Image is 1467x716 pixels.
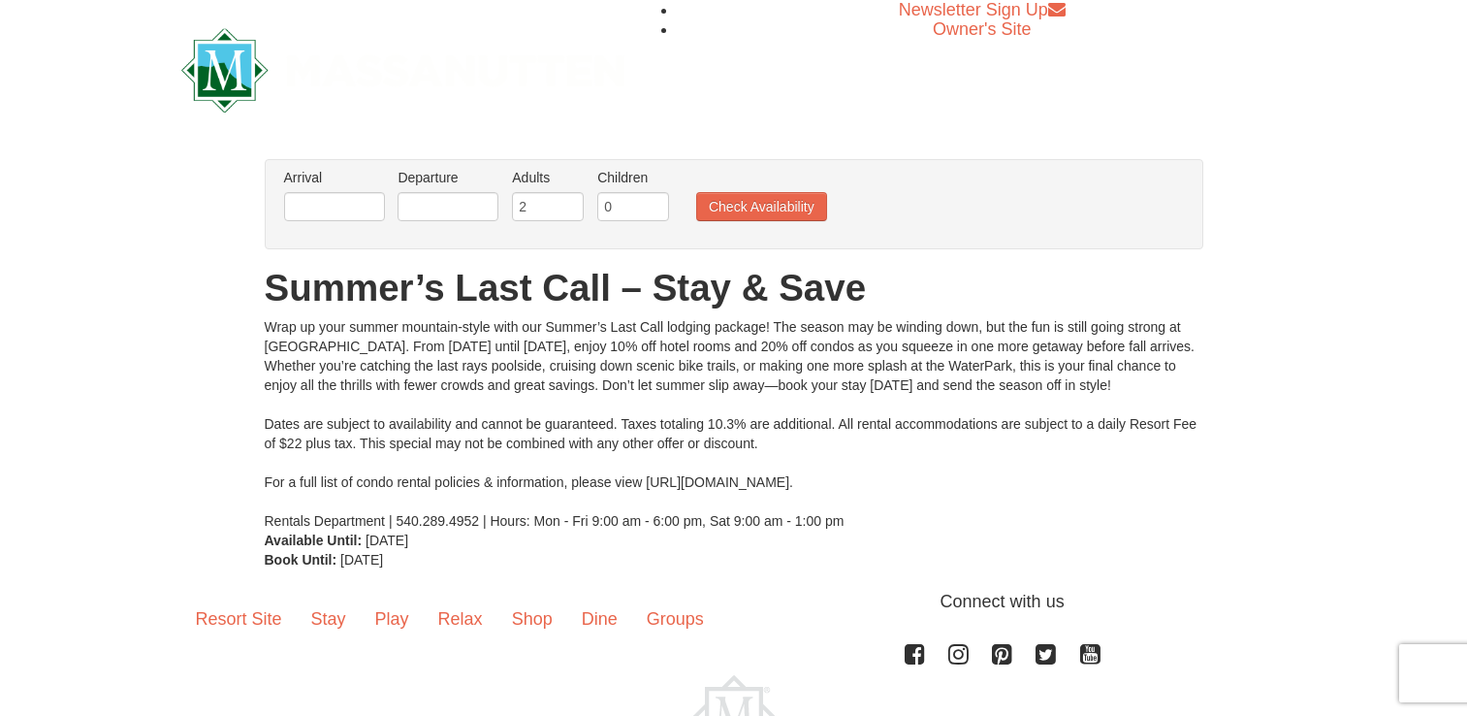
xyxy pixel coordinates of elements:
h1: Summer’s Last Call – Stay & Save [265,269,1203,308]
a: Stay [297,589,361,649]
span: [DATE] [366,533,408,548]
a: Dine [567,589,632,649]
label: Departure [398,168,498,187]
strong: Available Until: [265,533,363,548]
a: Play [361,589,424,649]
a: Resort Site [181,589,297,649]
a: Groups [632,589,718,649]
a: Massanutten Resort [181,45,625,90]
label: Arrival [284,168,385,187]
a: Shop [497,589,567,649]
span: [DATE] [340,552,383,568]
img: Massanutten Resort Logo [181,28,625,113]
strong: Book Until: [265,552,337,568]
a: Relax [424,589,497,649]
p: Connect with us [181,589,1287,615]
div: Wrap up your summer mountain-style with our Summer’s Last Call lodging package! The season may be... [265,317,1203,531]
a: Owner's Site [933,19,1031,39]
label: Children [597,168,669,187]
label: Adults [512,168,584,187]
button: Check Availability [696,192,827,221]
